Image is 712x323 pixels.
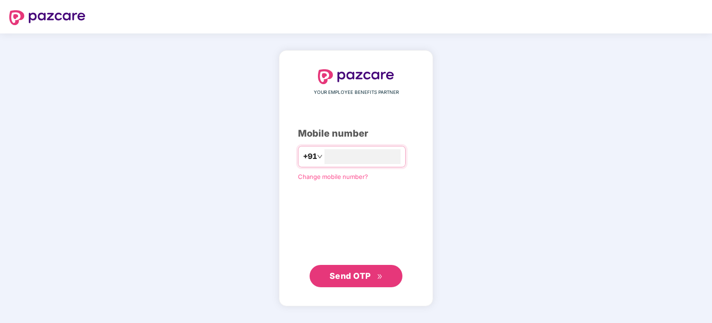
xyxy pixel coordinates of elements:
[330,271,371,281] span: Send OTP
[303,151,317,162] span: +91
[318,69,394,84] img: logo
[314,89,399,96] span: YOUR EMPLOYEE BENEFITS PARTNER
[9,10,85,25] img: logo
[377,274,383,280] span: double-right
[298,126,414,141] div: Mobile number
[310,265,402,287] button: Send OTPdouble-right
[298,173,368,180] a: Change mobile number?
[317,154,323,159] span: down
